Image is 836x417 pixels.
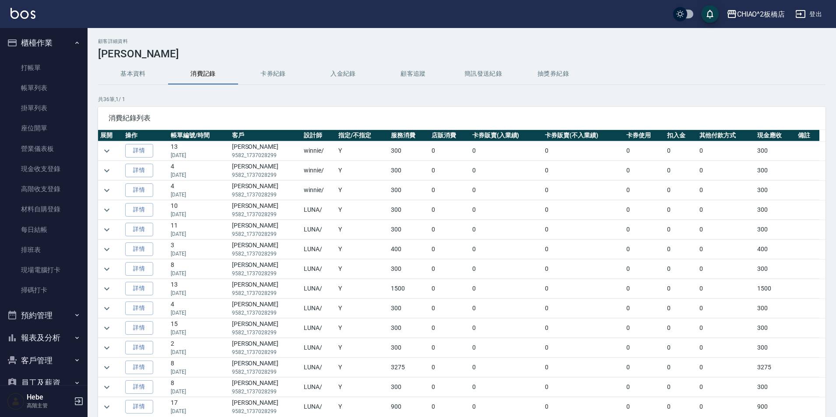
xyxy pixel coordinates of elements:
th: 卡券使用 [624,130,665,141]
p: [DATE] [171,309,228,317]
h5: Hebe [27,393,71,402]
p: [DATE] [171,407,228,415]
p: [DATE] [171,171,228,179]
h3: [PERSON_NAME] [98,48,825,60]
th: 指定/不指定 [336,130,389,141]
th: 卡券販賣(不入業績) [543,130,624,141]
td: 0 [665,240,697,259]
td: 0 [470,259,543,279]
p: 9582_1737028299 [232,309,300,317]
td: 0 [470,378,543,397]
td: 0 [470,358,543,377]
td: 0 [543,358,624,377]
td: 0 [665,181,697,200]
td: winnie / [302,181,336,200]
img: Logo [11,8,35,19]
td: 1500 [389,279,429,298]
p: 9582_1737028299 [232,329,300,336]
p: [DATE] [171,270,228,277]
td: 0 [697,200,755,220]
td: LUNA / [302,319,336,338]
td: 0 [665,397,697,417]
td: 0 [665,299,697,318]
th: 設計師 [302,130,336,141]
td: LUNA / [302,259,336,279]
td: 300 [389,378,429,397]
a: 詳情 [125,242,153,256]
td: 0 [429,319,470,338]
img: Person [7,392,25,410]
td: 0 [624,240,665,259]
td: 0 [624,259,665,279]
td: LUNA / [302,378,336,397]
td: [PERSON_NAME] [230,319,302,338]
td: 3275 [755,358,796,377]
td: [PERSON_NAME] [230,358,302,377]
td: 0 [470,220,543,239]
button: expand row [100,381,113,394]
th: 操作 [123,130,169,141]
button: expand row [100,144,113,158]
td: 300 [755,259,796,279]
button: save [701,5,719,23]
button: 顧客追蹤 [378,63,448,84]
td: 0 [665,161,697,180]
a: 詳情 [125,400,153,413]
p: [DATE] [171,250,228,258]
p: [DATE] [171,388,228,396]
td: 0 [470,161,543,180]
p: 9582_1737028299 [232,171,300,179]
td: Y [336,161,389,180]
td: Y [336,378,389,397]
p: [DATE] [171,289,228,297]
td: Y [336,358,389,377]
td: 0 [665,220,697,239]
td: 3 [169,240,230,259]
td: 0 [624,141,665,161]
td: [PERSON_NAME] [230,220,302,239]
td: 300 [755,338,796,357]
a: 詳情 [125,203,153,217]
button: 櫃檯作業 [4,32,84,54]
td: [PERSON_NAME] [230,259,302,279]
a: 座位開單 [4,118,84,138]
td: Y [336,338,389,357]
td: 0 [697,161,755,180]
td: 400 [389,240,429,259]
td: 0 [624,338,665,357]
button: expand row [100,322,113,335]
a: 詳情 [125,262,153,276]
a: 詳情 [125,301,153,315]
td: 4 [169,161,230,180]
td: LUNA / [302,240,336,259]
button: expand row [100,302,113,315]
td: 0 [665,141,697,161]
td: LUNA / [302,279,336,298]
p: [DATE] [171,210,228,218]
td: 300 [755,200,796,220]
td: Y [336,220,389,239]
td: 0 [665,378,697,397]
td: [PERSON_NAME] [230,378,302,397]
p: 共 36 筆, 1 / 1 [98,95,825,103]
td: 8 [169,378,230,397]
td: 0 [697,240,755,259]
td: Y [336,319,389,338]
td: 300 [389,299,429,318]
td: 0 [665,259,697,279]
td: 0 [697,220,755,239]
td: 400 [755,240,796,259]
td: 0 [624,279,665,298]
p: 9582_1737028299 [232,230,300,238]
td: 0 [665,200,697,220]
th: 卡券販賣(入業績) [470,130,543,141]
button: 入金紀錄 [308,63,378,84]
td: 0 [665,279,697,298]
button: 員工及薪資 [4,371,84,394]
td: 0 [429,220,470,239]
td: Y [336,200,389,220]
td: 1500 [755,279,796,298]
td: 0 [543,200,624,220]
td: 0 [543,397,624,417]
td: 300 [389,181,429,200]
